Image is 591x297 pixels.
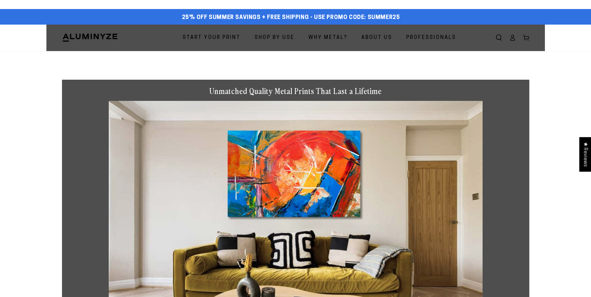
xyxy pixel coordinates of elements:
a: Start Your Print [178,30,245,46]
span: Why Metal? [308,33,347,42]
span: About Us [361,33,392,42]
img: Aluminyze [62,33,118,42]
span: Start Your Print [183,33,241,42]
h1: Unmatched Quality Metal Prints That Last a Lifetime [109,86,483,96]
h1: Metal Prints [62,51,529,67]
a: Shop By Use [250,30,299,46]
span: Shop By Use [255,33,294,42]
a: Why Metal? [304,30,352,46]
a: About Us [357,30,397,46]
div: Click to open Judge.me floating reviews tab [579,137,591,172]
span: 25% off Summer Savings + Free Shipping - Use Promo Code: SUMMER25 [182,14,400,21]
span: Professionals [406,33,456,42]
summary: Search our site [492,31,506,45]
a: Professionals [402,30,461,46]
